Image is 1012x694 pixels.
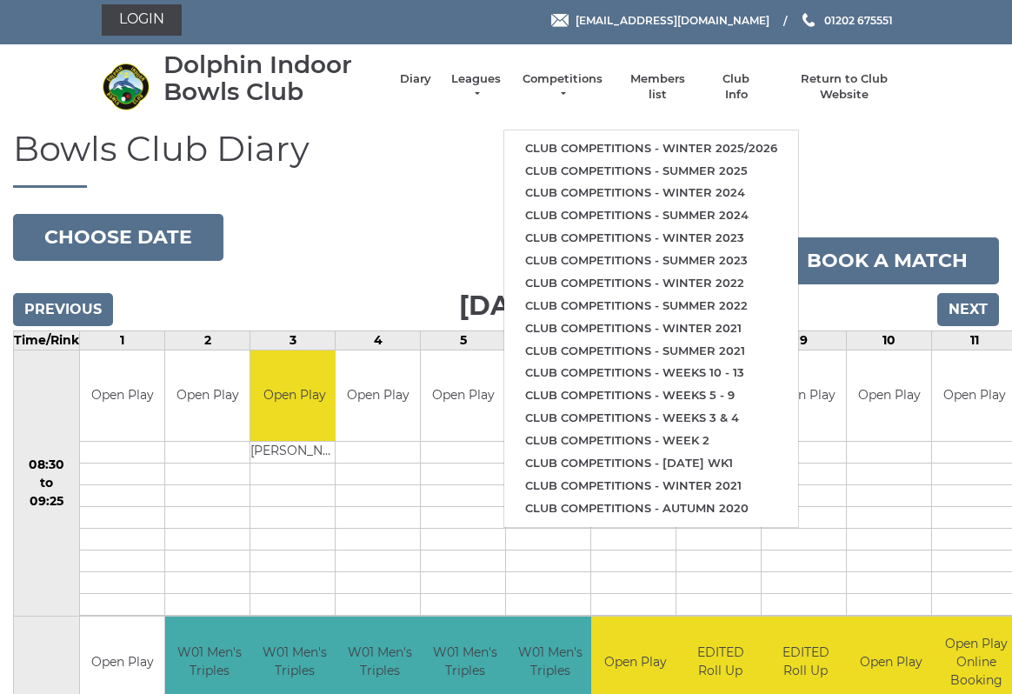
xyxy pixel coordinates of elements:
[576,13,769,26] span: [EMAIL_ADDRESS][DOMAIN_NAME]
[14,330,80,350] td: Time/Rink
[551,12,769,29] a: Email [EMAIL_ADDRESS][DOMAIN_NAME]
[165,350,250,442] td: Open Play
[937,293,999,326] input: Next
[551,14,569,27] img: Email
[504,430,798,452] a: Club competitions - Week 2
[504,384,798,407] a: Club competitions - Weeks 5 - 9
[250,330,336,350] td: 3
[13,130,999,188] h1: Bowls Club Diary
[504,362,798,384] a: Club competitions - Weeks 10 - 13
[802,13,815,27] img: Phone us
[776,237,999,284] a: Book a match
[80,350,164,442] td: Open Play
[250,442,338,464] td: [PERSON_NAME]
[504,295,798,317] a: Club competitions - Summer 2022
[421,330,506,350] td: 5
[102,4,182,36] a: Login
[449,71,503,103] a: Leagues
[504,497,798,520] a: Club competitions - Autumn 2020
[847,350,931,442] td: Open Play
[800,12,893,29] a: Phone us 01202 675551
[621,71,693,103] a: Members list
[165,330,250,350] td: 2
[779,71,910,103] a: Return to Club Website
[503,130,799,528] ul: Competitions
[504,182,798,204] a: Club competitions - Winter 2024
[504,250,798,272] a: Club competitions - Summer 2023
[80,330,165,350] td: 1
[400,71,431,87] a: Diary
[13,214,223,261] button: Choose date
[504,272,798,295] a: Club competitions - Winter 2022
[847,330,932,350] td: 10
[421,350,505,442] td: Open Play
[504,317,798,340] a: Club competitions - Winter 2021
[762,330,847,350] td: 9
[504,137,798,160] a: Club competitions - Winter 2025/2026
[504,204,798,227] a: Club competitions - Summer 2024
[14,350,80,617] td: 08:30 to 09:25
[504,227,798,250] a: Club competitions - Winter 2023
[163,51,383,105] div: Dolphin Indoor Bowls Club
[504,475,798,497] a: Club competitions - Winter 2021
[504,340,798,363] a: Club competitions - Summer 2021
[504,160,798,183] a: Club competitions - Summer 2025
[824,13,893,26] span: 01202 675551
[250,350,338,442] td: Open Play
[504,452,798,475] a: Club competitions - [DATE] wk1
[711,71,762,103] a: Club Info
[504,407,798,430] a: Club competitions - Weeks 3 & 4
[336,330,421,350] td: 4
[13,293,113,326] input: Previous
[762,350,846,442] td: Open Play
[336,350,420,442] td: Open Play
[102,63,150,110] img: Dolphin Indoor Bowls Club
[521,71,604,103] a: Competitions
